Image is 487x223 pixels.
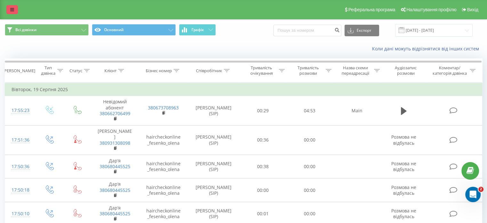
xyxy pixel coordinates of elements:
[3,68,35,73] div: [PERSON_NAME]
[139,125,187,155] td: haircheckonline_fesenko_olena
[188,96,240,125] td: [PERSON_NAME] (SIP)
[5,24,89,36] button: Всі дзвінки
[12,160,28,173] div: 17:50:36
[91,96,139,125] td: Невідомий абонент
[139,155,187,178] td: haircheckonline_fesenko_olena
[91,155,139,178] td: Дарʼя
[100,110,130,116] a: 380662706499
[240,125,286,155] td: 00:36
[372,46,482,52] a: Коли дані можуть відрізнятися вiд інших систем
[188,155,240,178] td: [PERSON_NAME] (SIP)
[348,7,395,12] span: Реферальна програма
[12,104,28,117] div: 17:55:23
[139,178,187,202] td: haircheckonline_fesenko_olena
[148,105,179,111] a: 380673708963
[40,65,55,76] div: Тип дзвінка
[146,68,172,73] div: Бізнес номер
[465,187,481,202] iframe: Intercom live chat
[246,65,278,76] div: Тривалість очікування
[391,208,416,219] span: Розмова не відбулась
[286,96,333,125] td: 04:53
[333,96,381,125] td: Main
[431,65,468,76] div: Коментар/категорія дзвінка
[467,7,478,12] span: Вихід
[91,178,139,202] td: Дарʼя
[406,7,456,12] span: Налаштування профілю
[179,24,216,36] button: Графік
[391,160,416,172] span: Розмова не відбулась
[240,178,286,202] td: 00:00
[12,134,28,146] div: 17:51:36
[69,68,82,73] div: Статус
[12,184,28,196] div: 17:50:18
[100,140,130,146] a: 380931308098
[240,96,286,125] td: 00:29
[196,68,222,73] div: Співробітник
[15,27,37,32] span: Всі дзвінки
[387,65,425,76] div: Аудіозапис розмови
[339,65,372,76] div: Назва схеми переадресації
[91,125,139,155] td: [PERSON_NAME]
[100,163,130,169] a: 380680445525
[292,65,324,76] div: Тривалість розмови
[100,210,130,217] a: 380680445525
[5,83,482,96] td: Вівторок, 19 Серпня 2025
[12,208,28,220] div: 17:50:10
[391,184,416,196] span: Розмова не відбулась
[345,25,379,36] button: Експорт
[100,187,130,193] a: 380680445525
[104,68,117,73] div: Клієнт
[188,125,240,155] td: [PERSON_NAME] (SIP)
[191,28,204,32] span: Графік
[478,187,483,192] span: 2
[240,155,286,178] td: 00:38
[286,178,333,202] td: 00:00
[188,178,240,202] td: [PERSON_NAME] (SIP)
[286,155,333,178] td: 00:00
[92,24,176,36] button: Основний
[273,25,341,36] input: Пошук за номером
[391,134,416,146] span: Розмова не відбулась
[286,125,333,155] td: 00:00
